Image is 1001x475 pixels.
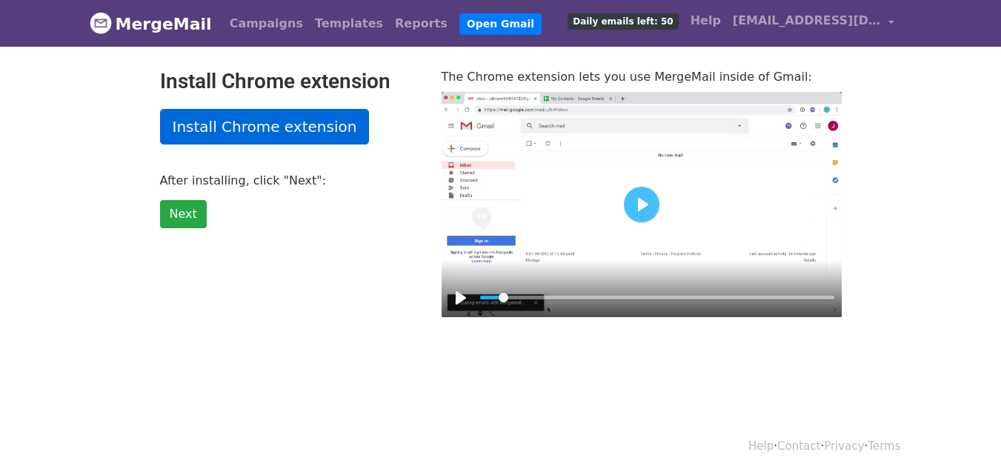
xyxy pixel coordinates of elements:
[160,69,419,94] h2: Install Chrome extension
[748,439,774,453] a: Help
[160,109,370,145] a: Install Chrome extension
[449,286,473,310] button: Play
[733,12,881,30] span: [EMAIL_ADDRESS][DOMAIN_NAME]
[90,8,212,39] a: MergeMail
[685,6,727,36] a: Help
[459,13,542,35] a: Open Gmail
[868,439,900,453] a: Terms
[927,404,1001,475] iframe: Chat Widget
[568,13,678,30] span: Daily emails left: 50
[824,439,864,453] a: Privacy
[309,9,389,39] a: Templates
[160,200,207,228] a: Next
[480,290,834,305] input: Seek
[624,187,659,222] button: Play
[562,6,684,36] a: Daily emails left: 50
[160,173,419,188] p: After installing, click "Next":
[389,9,453,39] a: Reports
[777,439,820,453] a: Contact
[442,69,842,84] p: The Chrome extension lets you use MergeMail inside of Gmail:
[727,6,900,41] a: [EMAIL_ADDRESS][DOMAIN_NAME]
[90,12,112,34] img: MergeMail logo
[224,9,309,39] a: Campaigns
